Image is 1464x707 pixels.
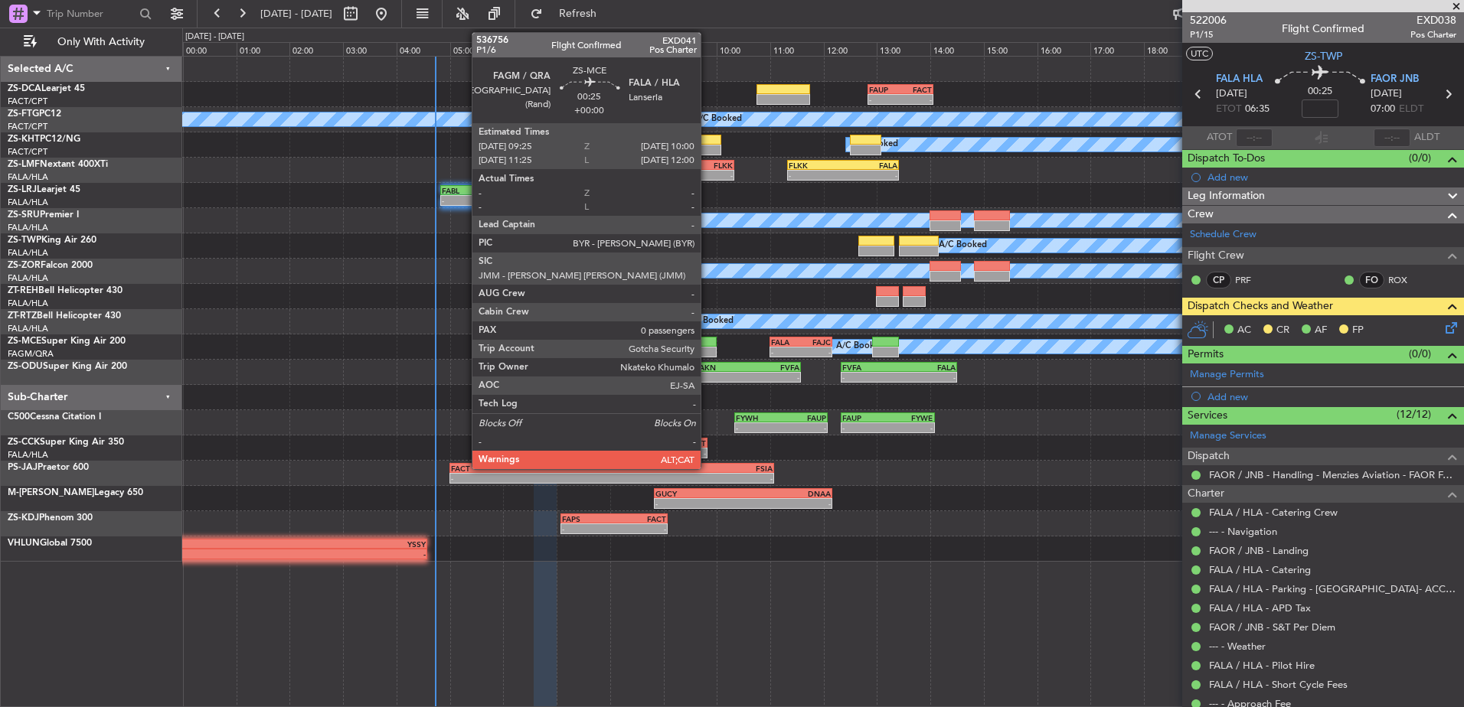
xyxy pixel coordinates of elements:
[843,171,897,180] div: -
[1409,150,1431,166] span: (0/0)
[8,412,30,422] span: C500
[801,347,831,357] div: -
[8,210,40,220] span: ZS-SRU
[1190,428,1266,444] a: Manage Services
[1216,86,1247,102] span: [DATE]
[91,549,426,559] div: -
[842,363,899,372] div: FVFA
[1414,130,1439,145] span: ALDT
[1235,273,1270,287] a: PRF
[1308,84,1332,99] span: 00:25
[8,323,48,334] a: FALA/HLA
[594,196,631,205] div: -
[8,84,41,93] span: ZS-DCA
[8,222,48,233] a: FALA/HLA
[801,337,831,347] div: FAJC
[824,42,877,56] div: 12:00
[1209,468,1456,481] a: FAOR / JNB - Handling - Menzies Aviation - FAOR FAOR / JNB
[8,185,80,194] a: ZS-LRJLearjet 45
[8,463,89,472] a: PS-JAJPraetor 600
[887,413,933,422] div: FYWE
[930,42,984,56] div: 14:00
[770,42,824,56] div: 11:00
[523,2,615,26] button: Refresh
[612,474,773,483] div: -
[8,412,101,422] a: C500Cessna Citation I
[611,171,672,180] div: -
[887,423,933,432] div: -
[8,247,48,259] a: FALA/HLA
[8,197,48,208] a: FALA/HLA
[1188,485,1224,503] span: Charter
[343,42,397,56] div: 03:00
[503,42,557,56] div: 06:00
[736,423,781,432] div: -
[743,489,830,498] div: DNAA
[8,337,41,346] span: ZS-MCE
[717,42,770,56] div: 10:00
[557,196,594,205] div: -
[289,42,343,56] div: 02:00
[1206,272,1231,288] div: CP
[685,310,734,333] div: A/C Booked
[1237,323,1251,338] span: AC
[1190,367,1264,383] a: Manage Permits
[442,186,474,195] div: FABL
[869,85,900,94] div: FAUP
[553,448,629,458] div: -
[610,42,664,56] div: 08:00
[672,171,733,180] div: -
[557,186,594,195] div: FAEL
[260,7,332,21] span: [DATE] - [DATE]
[1209,640,1266,653] a: --- - Weather
[1207,171,1456,184] div: Add new
[641,209,689,232] div: A/C Booked
[8,513,39,523] span: ZS-KDJ
[1188,298,1333,315] span: Dispatch Checks and Weather
[747,373,799,382] div: -
[553,438,629,448] div: FAPS
[8,210,79,220] a: ZS-SRUPremier I
[8,135,80,144] a: ZS-KHTPC12/NG
[8,488,143,497] a: M-[PERSON_NAME]Legacy 650
[843,161,897,170] div: FALA
[8,348,54,360] a: FAGM/QRA
[1190,28,1227,41] span: P1/15
[1371,102,1395,117] span: 07:00
[842,413,887,422] div: FAUP
[8,96,47,107] a: FACT/CPT
[611,135,643,145] div: FACT
[771,347,801,357] div: -
[1216,72,1263,87] span: FALA HLA
[450,42,504,56] div: 05:00
[612,464,773,473] div: FSIA
[736,413,781,422] div: FYWH
[1190,227,1256,243] a: Schedule Crew
[899,373,956,382] div: -
[1315,323,1327,338] span: AF
[1276,323,1289,338] span: CR
[747,363,799,372] div: FVFA
[237,42,290,56] div: 01:00
[672,161,733,170] div: FLKK
[836,335,884,358] div: A/C Booked
[1188,187,1265,205] span: Leg Information
[1371,86,1402,102] span: [DATE]
[1209,582,1456,595] a: FALA / HLA - Parking - [GEOGRAPHIC_DATA]- ACC # 1800
[8,438,124,447] a: ZS-CCKSuper King Air 350
[8,463,38,472] span: PS-JAJ
[1144,42,1198,56] div: 18:00
[1282,21,1364,37] div: Flight Confirmed
[8,109,39,119] span: ZS-FTG
[781,423,826,432] div: -
[1409,346,1431,362] span: (0/0)
[8,513,93,523] a: ZS-KDJPhenom 300
[1188,346,1224,363] span: Permits
[655,499,743,508] div: -
[8,236,41,245] span: ZS-TWP
[1245,102,1270,117] span: 06:35
[8,298,48,309] a: FALA/HLA
[1410,12,1456,28] span: EXD038
[1207,130,1232,145] span: ATOT
[1090,42,1144,56] div: 17:00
